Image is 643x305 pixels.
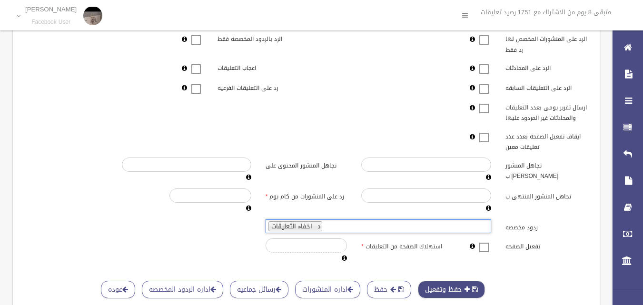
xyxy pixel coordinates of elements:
label: تفعيل الصفحه [498,238,594,252]
label: اعجاب التعليقات [210,60,307,74]
span: اخفاء التعليقات [271,220,312,232]
a: اداره الردود المخصصه [142,281,223,298]
a: اداره المنشورات [295,281,360,298]
label: الرد على المنشورات المخصص لها رد فقط [498,31,594,55]
button: حفظ وتفعيل [418,281,485,298]
label: ايقاف تفعيل الصفحه بعدد عدد تعليقات معين [498,128,594,152]
label: الرد بالردود المخصصه فقط [210,31,307,45]
button: حفظ [367,281,411,298]
label: ارسال تقرير يومى بعدد التعليقات والمحادثات غير المردود عليها [498,100,594,124]
p: [PERSON_NAME] [25,6,77,13]
label: ردود مخصصه [498,219,594,233]
label: استهلاك الصفحه من التعليقات [354,238,450,252]
a: رسائل جماعيه [230,281,288,298]
label: تجاهل المنشور المنتهى ب [498,188,594,202]
label: الرد على المحادثات [498,60,594,74]
label: تجاهل المنشور [PERSON_NAME] ب [498,157,594,181]
label: رد على المنشورات من كام يوم [258,188,355,202]
label: الرد على التعليقات السابقه [498,80,594,93]
small: Facebook User [25,19,77,26]
label: تجاهل المنشور المحتوى على [258,157,355,171]
label: رد على التعليقات الفرعيه [210,80,307,93]
a: عوده [101,281,135,298]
